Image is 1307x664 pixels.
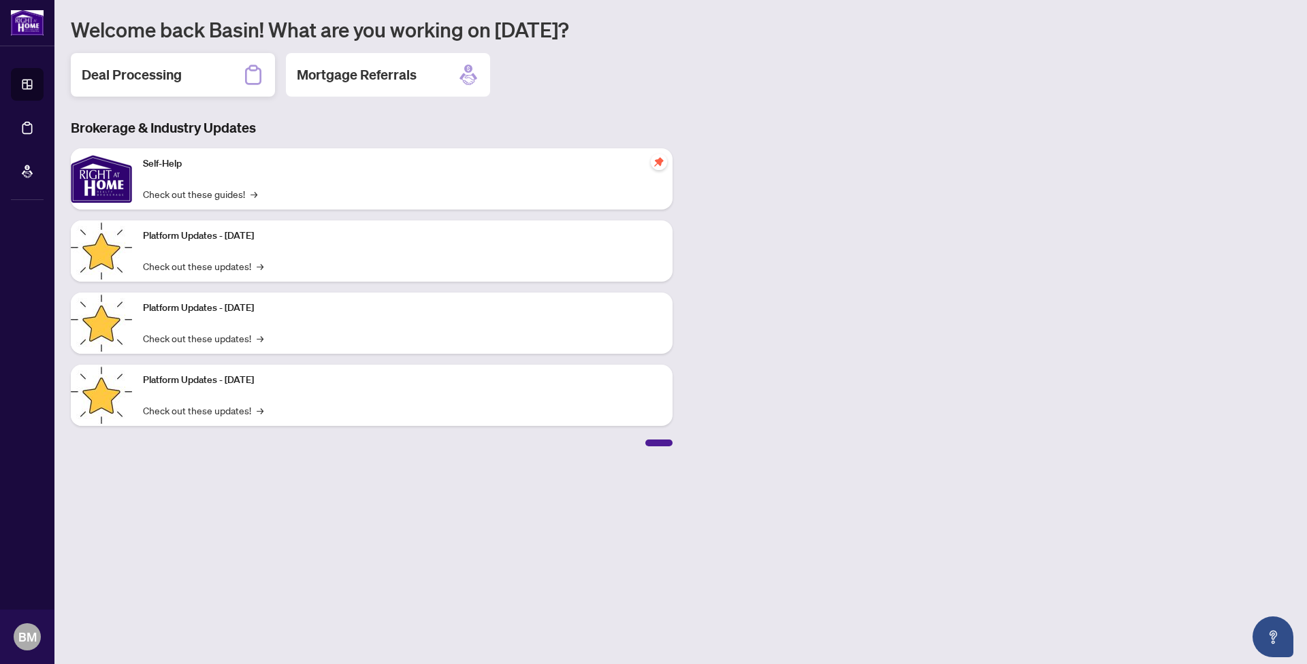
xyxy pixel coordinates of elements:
a: Check out these guides!→ [143,186,257,201]
a: Check out these updates!→ [143,331,263,346]
a: Check out these updates!→ [143,259,263,273]
img: Self-Help [71,148,132,210]
span: → [257,331,263,346]
h3: Brokerage & Industry Updates [71,118,673,137]
a: Check out these updates!→ [143,403,263,418]
span: pushpin [651,154,667,170]
p: Platform Updates - [DATE] [143,301,662,316]
img: Platform Updates - July 8, 2025 [71,293,132,354]
h2: Deal Processing [82,65,182,84]
span: → [251,186,257,201]
span: BM [18,627,37,646]
img: logo [11,10,44,35]
img: Platform Updates - June 23, 2025 [71,365,132,426]
img: Platform Updates - July 21, 2025 [71,220,132,282]
h1: Welcome back Basin! What are you working on [DATE]? [71,16,1291,42]
p: Platform Updates - [DATE] [143,229,662,244]
p: Platform Updates - [DATE] [143,373,662,388]
span: → [257,403,263,418]
span: → [257,259,263,273]
p: Self-Help [143,156,662,171]
button: Open asap [1253,616,1293,657]
h2: Mortgage Referrals [297,65,417,84]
